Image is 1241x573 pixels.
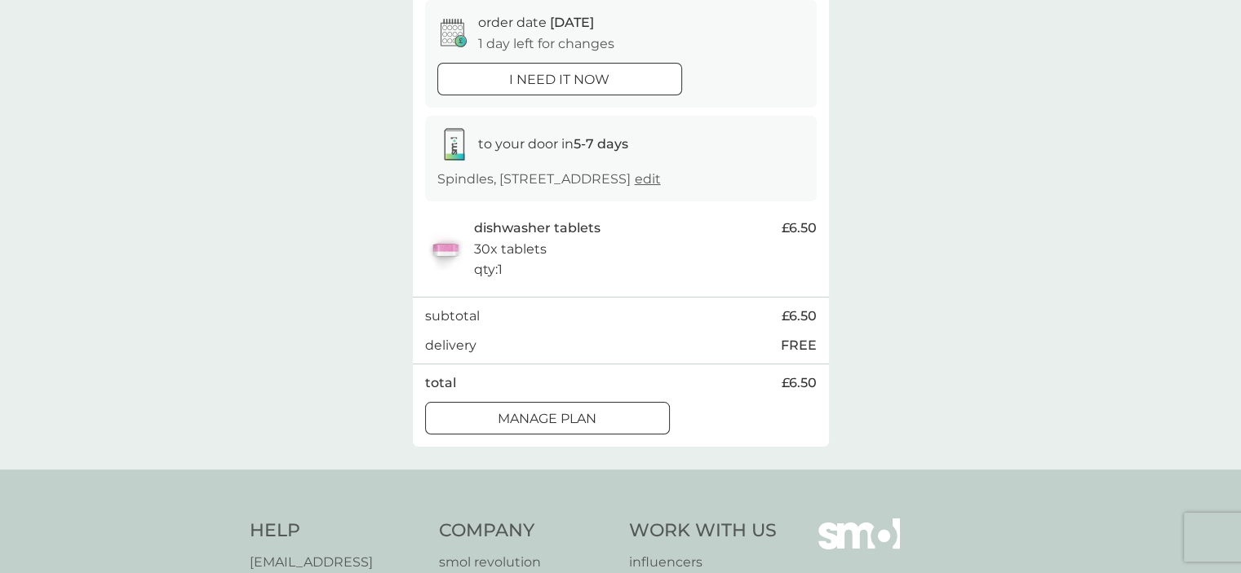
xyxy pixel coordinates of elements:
span: £6.50 [782,372,817,394]
p: 30x tablets [474,239,547,260]
h4: Company [439,518,613,544]
span: £6.50 [782,218,817,239]
h4: Help [250,518,423,544]
button: i need it now [437,63,682,95]
p: i need it now [509,69,609,90]
span: to your door in [478,136,628,152]
a: smol revolution [439,552,613,573]
a: influencers [629,552,777,573]
p: subtotal [425,306,480,327]
p: Spindles, [STREET_ADDRESS] [437,169,661,190]
p: 1 day left for changes [478,33,614,55]
p: qty : 1 [474,259,503,280]
p: order date [478,12,594,33]
a: edit [635,171,661,187]
p: Manage plan [498,408,596,430]
button: Manage plan [425,402,670,434]
span: [DATE] [550,15,594,30]
h4: Work With Us [629,518,777,544]
p: delivery [425,335,476,356]
span: £6.50 [782,306,817,327]
strong: 5-7 days [574,136,628,152]
p: total [425,372,456,394]
p: FREE [781,335,817,356]
p: dishwasher tablets [474,218,601,239]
